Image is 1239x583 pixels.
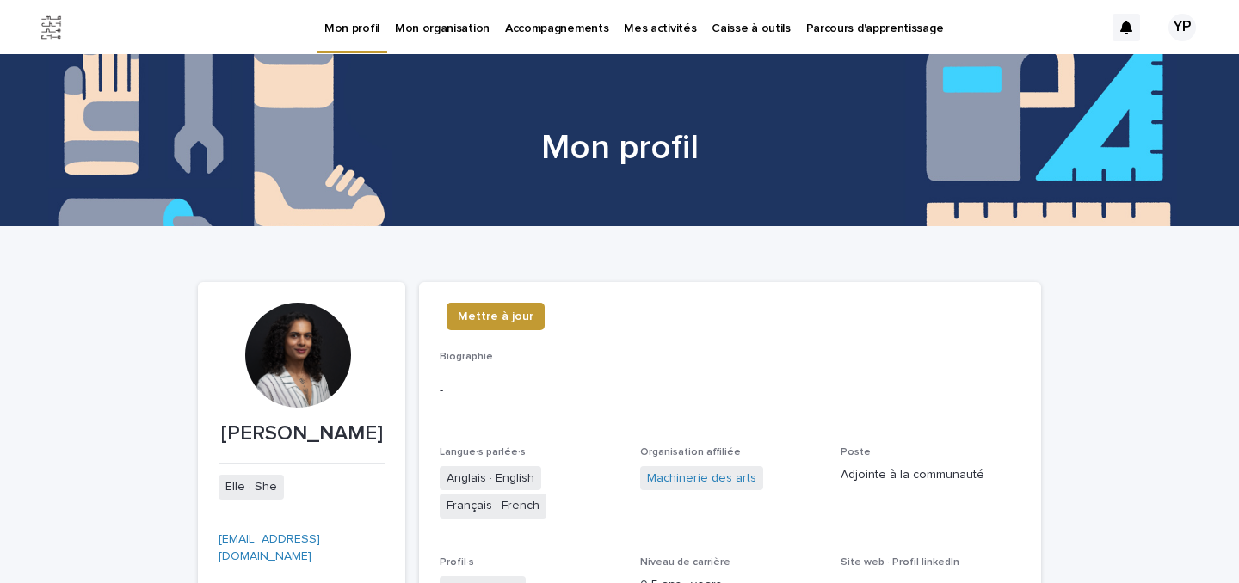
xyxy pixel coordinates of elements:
span: Mettre à jour [458,308,533,325]
div: YP [1168,14,1196,41]
span: Elle · She [219,475,284,500]
a: Machinerie des arts [647,469,756,488]
p: [PERSON_NAME] [219,421,385,446]
a: [EMAIL_ADDRESS][DOMAIN_NAME] [219,533,320,563]
p: Adjointe à la communauté [841,466,1020,484]
span: Français · French [440,494,546,519]
button: Mettre à jour [447,303,545,330]
span: Profil·s [440,557,474,568]
span: Organisation affiliée [640,447,741,457]
span: Niveau de carrière [640,557,730,568]
span: Site web · Profil linkedIn [841,557,959,568]
span: Poste [841,447,871,457]
h1: Mon profil [198,127,1041,169]
img: Jx8JiDZqSLW7pnA6nIo1 [34,10,69,45]
span: Langue·s parlée·s [440,447,526,457]
span: Anglais · English [440,466,541,491]
p: - [440,382,1020,400]
span: Biographie [440,352,493,362]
